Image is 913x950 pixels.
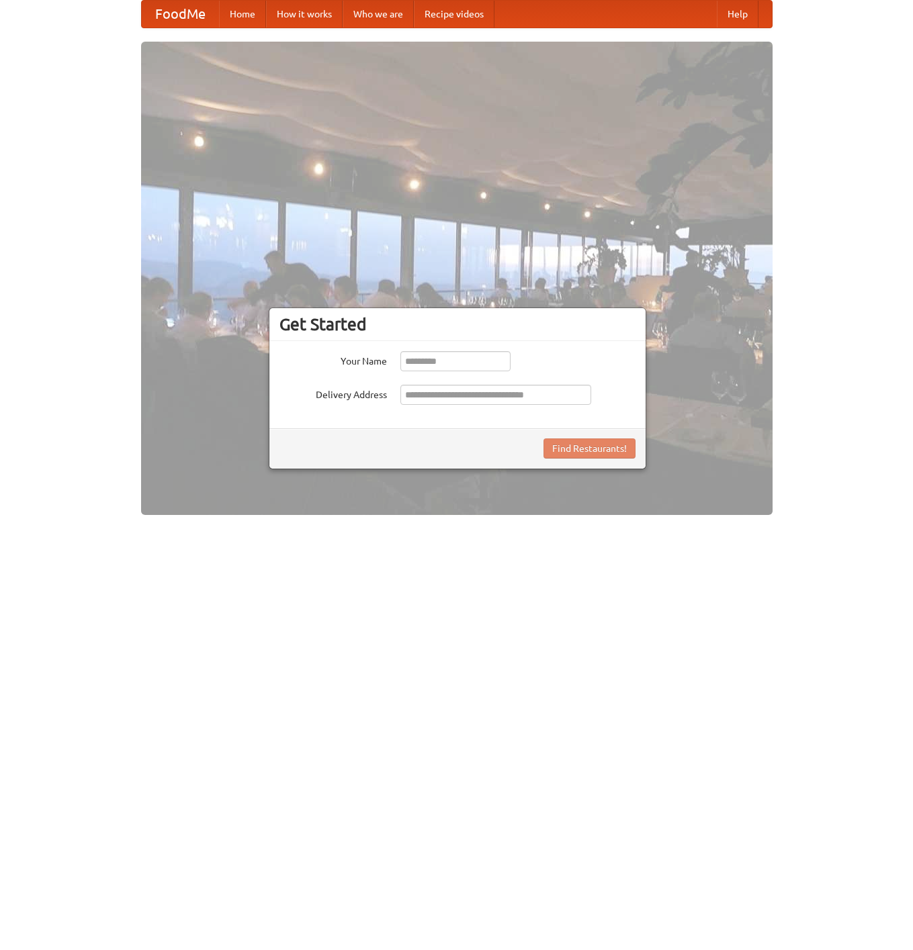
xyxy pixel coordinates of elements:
[414,1,494,28] a: Recipe videos
[266,1,343,28] a: How it works
[279,385,387,401] label: Delivery Address
[279,351,387,368] label: Your Name
[717,1,758,28] a: Help
[279,314,636,334] h3: Get Started
[343,1,414,28] a: Who we are
[219,1,266,28] a: Home
[544,438,636,459] button: Find Restaurants!
[142,1,219,28] a: FoodMe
